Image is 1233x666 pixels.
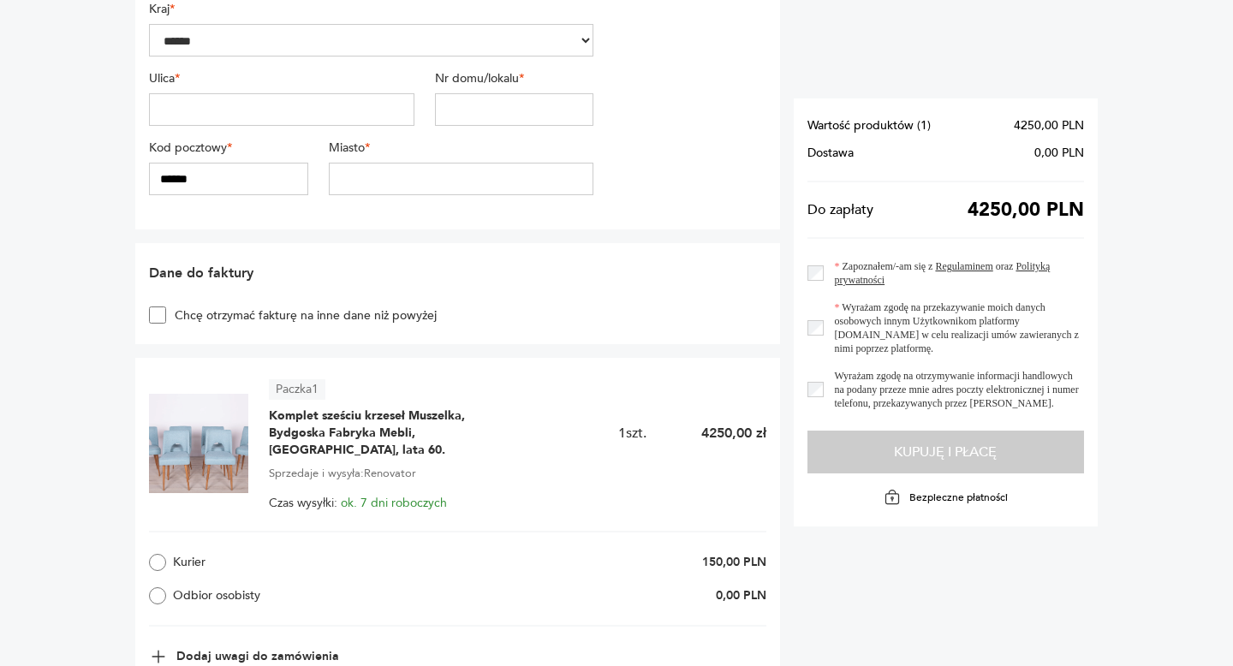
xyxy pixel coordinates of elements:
[884,489,901,506] img: Ikona kłódki
[149,70,414,86] label: Ulica
[702,554,766,570] p: 150,00 PLN
[149,394,248,493] img: Komplet sześciu krzeseł Muszelka, Bydgoska Fabryka Mebli, Polska, lata 60.
[716,587,766,604] p: 0,00 PLN
[909,491,1008,504] p: Bezpieczne płatności
[149,647,339,666] button: Dodaj uwagi do zamówienia
[149,1,593,17] label: Kraj
[968,203,1084,217] span: 4250,00 PLN
[1014,119,1084,133] span: 4250,00 PLN
[269,379,325,400] article: Paczka 1
[807,203,873,217] span: Do zapłaty
[269,464,416,483] span: Sprzedaje i wysyła: Renovator
[435,70,594,86] label: Nr domu/lokalu
[149,587,411,604] label: Odbior osobisty
[149,264,593,282] h2: Dane do faktury
[149,140,308,156] label: Kod pocztowy
[149,587,166,604] input: Odbior osobisty
[341,495,447,511] span: ok. 7 dni roboczych
[329,140,593,156] label: Miasto
[166,307,437,324] label: Chcę otrzymać fakturę na inne dane niż powyżej
[149,554,411,571] label: Kurier
[824,259,1084,287] label: Zapoznałem/-am się z oraz
[824,300,1084,355] label: Wyrażam zgodę na przekazywanie moich danych osobowych innym Użytkownikom platformy [DOMAIN_NAME] ...
[1034,146,1084,160] span: 0,00 PLN
[701,424,766,443] p: 4250,00 zł
[269,497,447,510] span: Czas wysyłki:
[807,146,854,160] span: Dostawa
[269,407,483,459] span: Komplet sześciu krzeseł Muszelka, Bydgoska Fabryka Mebli, [GEOGRAPHIC_DATA], lata 60.
[149,554,166,571] input: Kurier
[807,119,931,133] span: Wartość produktów ( 1 )
[618,424,646,443] span: 1 szt.
[824,369,1084,410] label: Wyrażam zgodę na otrzymywanie informacji handlowych na podany przeze mnie adres poczty elektronic...
[935,260,992,272] a: Regulaminem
